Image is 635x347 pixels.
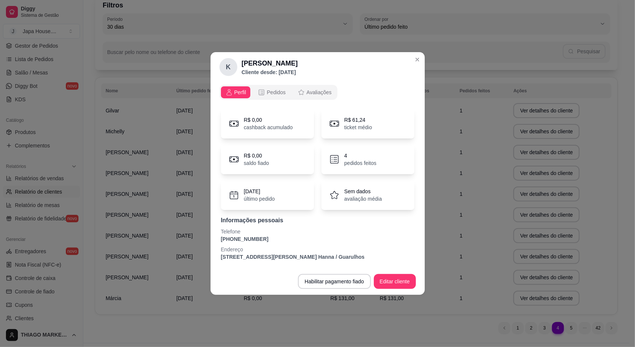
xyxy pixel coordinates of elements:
[221,253,414,261] p: [STREET_ADDRESS][PERSON_NAME] Hanna / Guarulhos
[244,152,269,159] p: R$ 0,00
[411,54,423,66] button: Close
[221,246,414,253] p: Endereço
[344,116,372,124] p: R$ 61,24
[307,89,331,96] span: Avaliações
[221,228,414,235] p: Telefone
[242,69,298,76] p: Cliente desde: [DATE]
[234,89,246,96] span: Perfil
[344,152,376,159] p: 4
[267,89,286,96] span: Pedidos
[221,216,414,225] p: Informações pessoais
[344,159,376,167] p: pedidos feitos
[344,124,372,131] p: ticket médio
[298,274,371,289] button: Habilitar pagamento fiado
[244,159,269,167] p: saldo fiado
[344,195,382,203] p: avaliação média
[219,58,237,76] div: K
[221,235,414,243] p: [PHONE_NUMBER]
[344,188,382,195] p: Sem dados
[244,116,293,124] p: R$ 0,00
[374,274,416,289] button: Editar cliente
[244,195,275,203] p: último pedido
[219,85,416,100] div: opções
[244,188,275,195] p: [DATE]
[244,124,293,131] p: cashback acumulado
[219,85,338,100] div: opções
[242,58,298,69] h2: [PERSON_NAME]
